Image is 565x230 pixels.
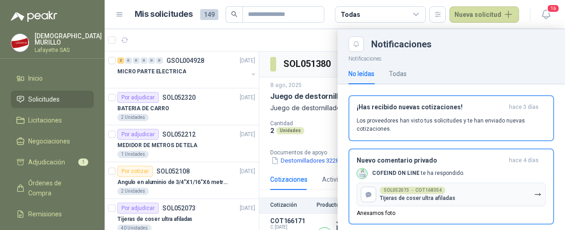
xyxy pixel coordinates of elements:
[135,8,193,21] h1: Mis solicitudes
[357,157,505,164] h3: Nuevo comentario privado
[449,6,519,23] button: Nueva solicitud
[389,69,407,79] div: Todas
[11,112,94,129] a: Licitaciones
[509,103,539,111] span: hace 3 días
[11,70,94,87] a: Inicio
[28,73,43,83] span: Inicio
[35,47,102,53] p: Lafayette SAS
[371,40,554,49] div: Notificaciones
[28,157,65,167] span: Adjudicación
[357,210,395,216] p: Anexamos foto
[348,69,374,79] div: No leídas
[338,52,565,63] p: Notificaciones
[348,36,364,52] button: Close
[357,183,546,206] button: SOL052073 → COT168354Tijeras de coser ultra afiladas
[200,9,218,20] span: 149
[11,133,94,150] a: Negociaciones
[231,11,237,17] span: search
[28,94,60,104] span: Solicitudes
[11,11,57,22] img: Logo peakr
[28,209,62,219] span: Remisiones
[78,158,88,166] span: 1
[28,115,62,125] span: Licitaciones
[11,34,29,51] img: Company Logo
[11,91,94,108] a: Solicitudes
[341,10,360,20] div: Todas
[11,153,94,171] a: Adjudicación1
[547,4,560,13] span: 16
[372,169,464,177] p: te ha respondido.
[357,169,367,179] img: Company Logo
[348,148,554,225] button: Nuevo comentario privadohace 4 días Company LogoCOFEIND ON LINE te ha respondido.SOL052073 → COT1...
[11,174,94,202] a: Órdenes de Compra
[357,103,505,111] h3: ¡Has recibido nuevas cotizaciones!
[11,205,94,223] a: Remisiones
[28,178,85,198] span: Órdenes de Compra
[380,195,455,201] p: Tijeras de coser ultra afiladas
[372,170,419,176] b: COFEIND ON LINE
[538,6,554,23] button: 16
[509,157,539,164] span: hace 4 días
[35,33,102,46] p: [DEMOGRAPHIC_DATA] MURILLO
[28,136,70,146] span: Negociaciones
[357,117,546,133] p: Los proveedores han visto tus solicitudes y te han enviado nuevas cotizaciones.
[348,95,554,141] button: ¡Has recibido nuevas cotizaciones!hace 3 días Los proveedores han visto tus solicitudes y te han ...
[380,187,445,194] div: SOL052073 → COT168354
